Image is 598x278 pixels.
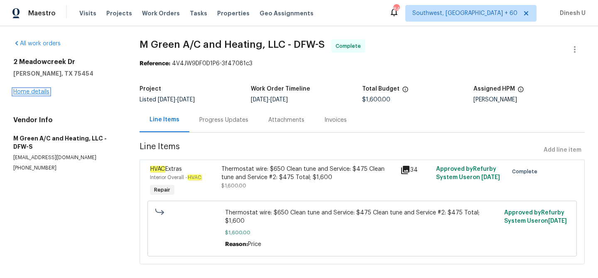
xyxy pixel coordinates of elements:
[268,116,304,124] div: Attachments
[199,116,248,124] div: Progress Updates
[362,97,390,103] span: $1,600.00
[13,41,61,47] a: All work orders
[248,241,261,247] span: Price
[106,9,132,17] span: Projects
[260,9,314,17] span: Geo Assignments
[217,9,250,17] span: Properties
[400,165,431,175] div: 34
[150,166,182,172] span: Extras
[158,97,195,103] span: -
[140,61,170,66] b: Reference:
[150,166,165,172] em: HVAC
[270,97,288,103] span: [DATE]
[517,86,524,97] span: The hpm assigned to this work order.
[251,86,310,92] h5: Work Order Timeline
[402,86,409,97] span: The total cost of line items that have been proposed by Opendoor. This sum includes line items th...
[324,116,347,124] div: Invoices
[13,134,120,151] h5: M Green A/C and Heating, LLC - DFW-S
[556,9,586,17] span: Dinesh U
[150,175,202,180] span: Interior Overall -
[140,97,195,103] span: Listed
[142,9,180,17] span: Work Orders
[140,59,585,68] div: 4V4JW9DF0D1P6-3f47081c3
[13,58,120,66] h2: 2 Meadowcreek Dr
[13,165,120,172] p: [PHONE_NUMBER]
[177,97,195,103] span: [DATE]
[13,116,120,124] h4: Vendor Info
[28,9,56,17] span: Maestro
[79,9,96,17] span: Visits
[473,86,515,92] h5: Assigned HPM
[251,97,268,103] span: [DATE]
[225,229,499,237] span: $1,600.00
[473,97,585,103] div: [PERSON_NAME]
[13,69,120,78] h5: [PERSON_NAME], TX 75454
[251,97,288,103] span: -
[13,154,120,161] p: [EMAIL_ADDRESS][DOMAIN_NAME]
[149,116,179,124] div: Line Items
[187,175,202,180] em: HVAC
[225,209,499,225] span: Thermostat wire: $650 Clean tune and Service: $475 Clean tune and Service #2: $475 Total; $1,600
[512,167,541,176] span: Complete
[221,165,395,182] div: Thermostat wire: $650 Clean tune and Service: $475 Clean tune and Service #2: $475 Total; $1,600
[362,86,399,92] h5: Total Budget
[140,86,161,92] h5: Project
[336,42,364,50] span: Complete
[436,166,500,180] span: Approved by Refurby System User on
[412,9,517,17] span: Southwest, [GEOGRAPHIC_DATA] + 60
[481,175,500,180] span: [DATE]
[140,39,325,49] span: M Green A/C and Heating, LLC - DFW-S
[221,183,246,188] span: $1,600.00
[151,186,174,194] span: Repair
[140,143,540,158] span: Line Items
[504,210,567,224] span: Approved by Refurby System User on
[393,5,399,13] div: 842
[190,10,207,16] span: Tasks
[13,89,49,95] a: Home details
[548,218,567,224] span: [DATE]
[225,241,248,247] span: Reason:
[158,97,175,103] span: [DATE]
